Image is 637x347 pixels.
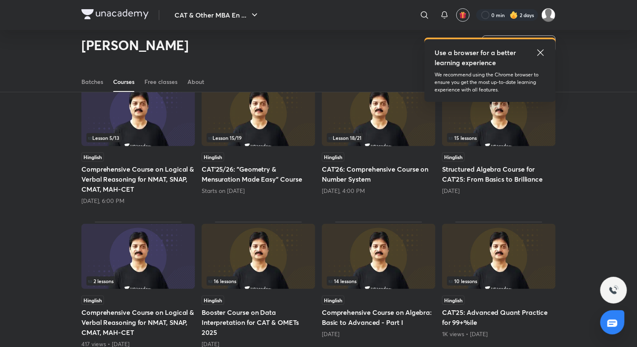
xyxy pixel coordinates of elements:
[449,279,477,284] span: 10 lessons
[86,133,190,142] div: left
[169,7,265,23] button: CAT & Other MBA En ...
[447,276,551,286] div: infosection
[81,307,195,337] h5: Comprehensive Course on Logical & Verbal Reasoning for NMAT, SNAP, CMAT, MAH-CET
[322,81,435,146] img: Thumbnail
[81,164,195,194] h5: Comprehensive Course on Logical & Verbal Reasoning for NMAT, SNAP, CMAT, MAH-CET
[447,276,551,286] div: infocontainer
[442,81,556,146] img: Thumbnail
[442,152,465,162] span: Hinglish
[322,79,435,205] div: CAT'26: Comprehensive Course on Number System
[322,307,435,327] h5: Comprehensive Course on Algebra: Basic to Advanced - Part I
[207,133,310,142] div: infosection
[207,276,310,286] div: left
[81,78,103,86] div: Batches
[609,285,619,295] img: ttu
[81,9,149,21] a: Company Logo
[327,133,430,142] div: left
[449,135,477,140] span: 15 lessons
[322,296,344,305] span: Hinglish
[447,133,551,142] div: left
[208,279,236,284] span: 16 lessons
[86,276,190,286] div: infosection
[202,187,315,195] div: Starts on Oct 7
[88,279,114,284] span: 2 lessons
[322,164,435,184] h5: CAT'26: Comprehensive Course on Number System
[327,276,430,286] div: infosection
[202,79,315,205] div: CAT'25/26: "Geometry & Mensuration Made Easy" Course
[435,48,518,68] h5: Use a browser for a better learning experience
[442,296,465,305] span: Hinglish
[482,35,556,52] button: Following
[207,276,310,286] div: infocontainer
[541,8,556,22] img: Nitin
[442,79,556,205] div: Structured Algebra Course for CAT'25: From Basics to Brilliance
[442,224,556,289] img: Thumbnail
[202,81,315,146] img: Thumbnail
[327,276,430,286] div: left
[327,133,430,142] div: infosection
[86,276,190,286] div: infocontainer
[442,187,556,195] div: 19 days ago
[329,279,356,284] span: 14 lessons
[81,152,104,162] span: Hinglish
[113,78,134,86] div: Courses
[207,133,310,142] div: infocontainer
[81,72,103,92] a: Batches
[435,71,546,94] p: We recommend using the Chrome browser to ensure you get the most up-to-date learning experience w...
[447,133,551,142] div: infocontainer
[144,72,177,92] a: Free classes
[510,11,518,19] img: streak
[81,81,195,146] img: Thumbnail
[447,276,551,286] div: left
[81,9,149,19] img: Company Logo
[81,224,195,289] img: Thumbnail
[86,133,190,142] div: infosection
[322,330,435,338] div: 1 month ago
[81,37,189,53] h2: [PERSON_NAME]
[442,164,556,184] h5: Structured Algebra Course for CAT'25: From Basics to Brilliance
[208,135,242,140] span: Lesson 15 / 19
[329,135,361,140] span: Lesson 18 / 21
[202,307,315,337] h5: Booster Course on Data Interpretation for CAT & OMETs 2025
[322,187,435,195] div: Tomorrow, 4:00 PM
[459,11,467,19] img: avatar
[442,330,556,338] div: 1K views • 1 month ago
[187,72,204,92] a: About
[144,78,177,86] div: Free classes
[81,79,195,205] div: Comprehensive Course on Logical & Verbal Reasoning for NMAT, SNAP, CMAT, MAH-CET
[81,197,195,205] div: Tomorrow, 6:00 PM
[207,276,310,286] div: infosection
[456,8,470,22] button: avatar
[442,307,556,327] h5: CAT’25: Advanced Quant Practice for 99+%ile
[202,296,224,305] span: Hinglish
[447,133,551,142] div: infosection
[113,72,134,92] a: Courses
[207,133,310,142] div: left
[327,133,430,142] div: infocontainer
[88,135,119,140] span: Lesson 5 / 13
[322,152,344,162] span: Hinglish
[81,296,104,305] span: Hinglish
[86,133,190,142] div: infocontainer
[187,78,204,86] div: About
[202,164,315,184] h5: CAT'25/26: "Geometry & Mensuration Made Easy" Course
[202,224,315,289] img: Thumbnail
[322,224,435,289] img: Thumbnail
[327,276,430,286] div: infocontainer
[86,276,190,286] div: left
[202,152,224,162] span: Hinglish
